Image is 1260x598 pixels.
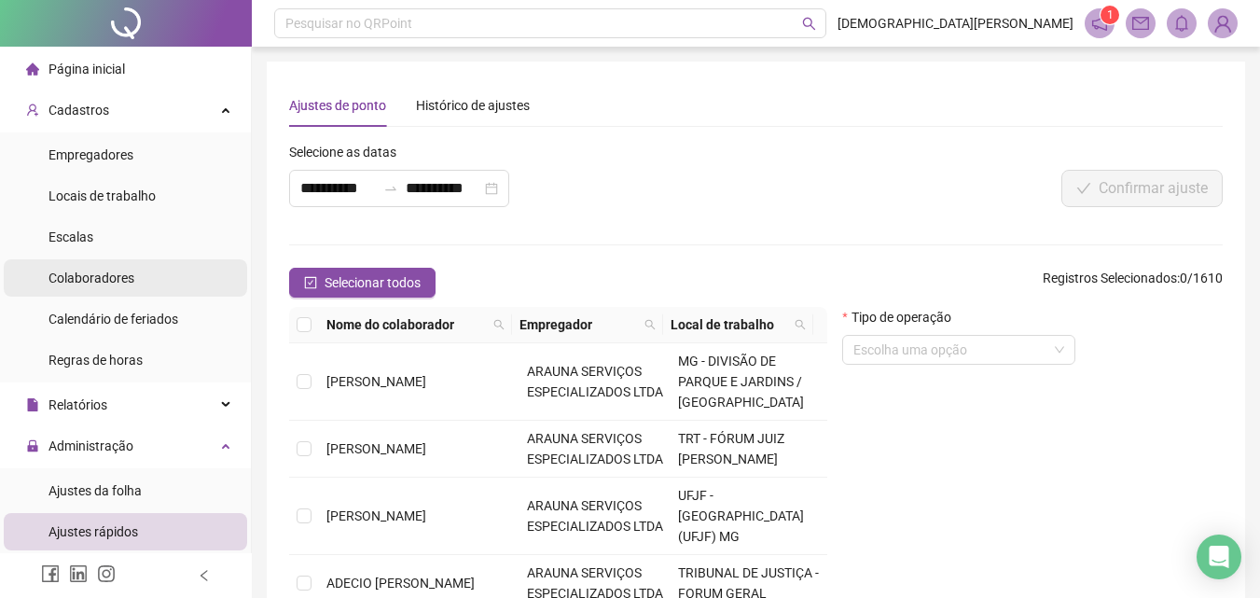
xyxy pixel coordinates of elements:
span: Ajustes da folha [48,483,142,498]
span: search [795,319,806,330]
button: Selecionar todos [289,268,436,298]
span: search [490,311,508,339]
span: Ajustes rápidos [48,524,138,539]
span: [PERSON_NAME] [326,374,426,389]
span: ARAUNA SERVIÇOS ESPECIALIZADOS LTDA [527,364,663,399]
span: Colaboradores [48,271,134,285]
span: lock [26,439,39,452]
span: Nome do colaborador [326,314,486,335]
button: Confirmar ajuste [1061,170,1223,207]
span: Empregador [519,314,637,335]
span: [DEMOGRAPHIC_DATA][PERSON_NAME] [838,13,1073,34]
label: Tipo de operação [842,307,962,327]
span: Administração [48,438,133,453]
span: 1 [1107,8,1114,21]
span: mail [1132,15,1149,32]
span: ADECIO [PERSON_NAME] [326,576,475,591]
span: Locais de trabalho [48,188,156,203]
span: Cadastros [48,103,109,118]
span: search [644,319,656,330]
sup: 1 [1101,6,1119,24]
span: : 0 / 1610 [1043,268,1223,298]
span: check-square [304,276,317,289]
span: [PERSON_NAME] [326,441,426,456]
span: search [791,311,810,339]
span: Calendário de feriados [48,312,178,327]
span: left [198,569,211,582]
div: Ajustes de ponto [289,95,386,116]
div: Histórico de ajustes [416,95,530,116]
span: instagram [97,564,116,583]
span: Local de trabalho [671,314,787,335]
span: search [802,17,816,31]
span: Selecionar todos [325,272,421,293]
span: bell [1173,15,1190,32]
span: [PERSON_NAME] [326,508,426,523]
span: Regras de horas [48,353,143,368]
span: Relatórios [48,397,107,412]
span: facebook [41,564,60,583]
img: 69351 [1209,9,1237,37]
span: search [641,311,659,339]
span: Escalas [48,229,93,244]
span: user-add [26,104,39,117]
span: ARAUNA SERVIÇOS ESPECIALIZADOS LTDA [527,431,663,466]
div: Open Intercom Messenger [1197,535,1241,579]
span: Registros Selecionados [1043,271,1177,285]
span: UFJF - [GEOGRAPHIC_DATA] (UFJF) MG [678,488,804,544]
label: Selecione as datas [289,142,408,162]
span: TRT - FÓRUM JUIZ [PERSON_NAME] [678,431,784,466]
span: MG - DIVISÃO DE PARQUE E JARDINS / [GEOGRAPHIC_DATA] [678,354,804,410]
span: search [493,319,505,330]
span: notification [1091,15,1108,32]
span: ARAUNA SERVIÇOS ESPECIALIZADOS LTDA [527,498,663,534]
span: Empregadores [48,147,133,162]
span: swap-right [383,181,398,196]
span: to [383,181,398,196]
span: Página inicial [48,62,125,76]
span: file [26,398,39,411]
span: linkedin [69,564,88,583]
span: home [26,63,39,76]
